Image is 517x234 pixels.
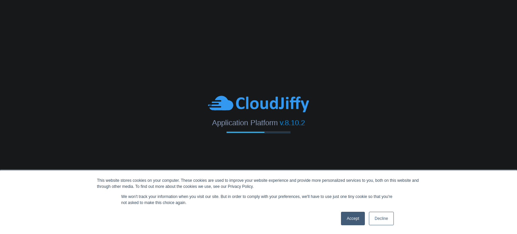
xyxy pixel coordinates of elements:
span: v.8.10.2 [280,118,305,127]
span: Application Platform [212,118,277,127]
a: Accept [341,212,365,225]
img: CloudJiffy-Blue.svg [208,95,309,113]
p: We won't track your information when you visit our site. But in order to comply with your prefere... [121,194,396,206]
div: This website stores cookies on your computer. These cookies are used to improve your website expe... [97,177,420,190]
a: Decline [369,212,394,225]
